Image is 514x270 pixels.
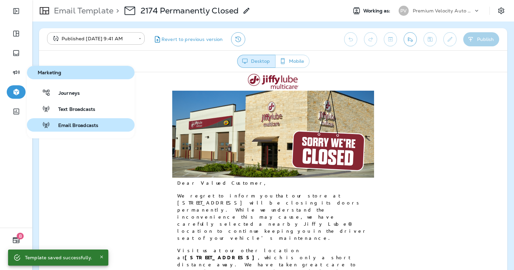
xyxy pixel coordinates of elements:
[399,6,409,16] div: PV
[25,252,92,264] div: Template saved successfully.
[27,66,135,79] button: Marketing
[50,90,80,97] span: Journeys
[146,182,219,188] strong: [STREET_ADDRESS]
[50,106,95,113] span: Text Broadcasts
[98,253,106,261] button: Close
[141,6,238,16] p: 2174 Permanently Closed
[51,6,113,16] p: Email Template
[138,120,322,147] span: We regret to inform you that our store at [STREET_ADDRESS] will be closing its doors permanently....
[138,196,313,223] span: that you receive the same high-quality multicare services and exceptional customer service that y...
[138,175,319,202] span: Visit us at our other location at , which is only a short distance away. We have taken great care...
[231,32,245,46] button: View Changelog
[7,4,26,18] button: Expand Sidebar
[17,233,24,239] span: 8
[404,32,417,46] button: Send test email
[138,141,329,169] span: e have carefully selected a nearby Jiffy Lube® location to continue keeping you in the driver sea...
[133,18,335,105] img: Closed_Header.jpg
[275,55,309,68] button: Mobile
[209,2,259,17] img: JL%20MC%20Logo%20Red.png
[27,86,135,99] button: Journeys
[30,70,132,76] span: Marketing
[50,123,98,129] span: Email Broadcasts
[413,8,473,13] p: Premium Velocity Auto dba Jiffy Lube
[495,5,507,17] button: Settings
[52,35,134,42] div: Published [DATE] 9:41 AM
[237,55,276,68] button: Desktop
[27,102,135,116] button: Text Broadcasts
[161,36,223,43] span: Revert to previous version
[27,118,135,132] button: Email Broadcasts
[363,8,392,14] span: Working as:
[113,6,119,16] p: >
[138,107,227,114] span: Dear Valued Customer,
